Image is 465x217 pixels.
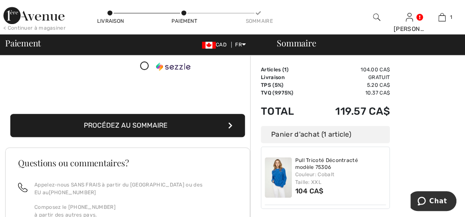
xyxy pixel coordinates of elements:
img: Mon panier [438,12,446,22]
div: < Continuer à magasiner [3,24,66,32]
div: Paiement [171,17,197,25]
td: Livraison [261,73,310,81]
span: FR [235,42,246,48]
img: Pull Tricoté Décontracté modèle 75306 [265,157,292,198]
td: Total [261,97,310,126]
span: 1 [450,13,452,21]
img: call [18,183,28,192]
span: Paiement [5,39,41,47]
td: 119.57 CA$ [310,97,390,126]
td: 104.00 CA$ [310,66,390,73]
span: CAD [202,42,230,48]
img: recherche [373,12,380,22]
div: Couleur: Cobalt Taille: XXL [295,171,386,186]
a: [PHONE_NUMBER] [49,189,96,196]
a: 1 [426,12,458,22]
td: Articles ( ) [261,66,310,73]
img: Mes infos [406,12,413,22]
div: Sommaire [266,39,460,47]
img: Sezzle [156,62,190,71]
td: TVQ (9.975%) [261,89,310,97]
a: Pull Tricoté Décontracté modèle 75306 [295,157,386,171]
td: 5.20 CA$ [310,81,390,89]
img: Canadian Dollar [202,42,216,49]
img: 1ère Avenue [3,7,64,24]
h3: Questions ou commentaires? [18,159,237,167]
div: Sommaire [245,17,271,25]
td: TPS (5%) [261,81,310,89]
td: Gratuit [310,73,390,81]
div: Livraison [97,17,123,25]
p: Appelez-nous SANS FRAIS à partir du [GEOGRAPHIC_DATA] ou des EU au [34,181,237,196]
div: [PERSON_NAME] [394,24,425,34]
span: 104 CA$ [295,187,324,195]
td: 10.37 CA$ [310,89,390,97]
div: Panier d'achat (1 article) [261,126,390,143]
iframe: Ouvre un widget dans lequel vous pouvez chatter avec l’un de nos agents [410,191,456,213]
button: Procédez au sommaire [10,114,245,137]
a: Se connecter [406,13,413,21]
span: 1 [284,67,287,73]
